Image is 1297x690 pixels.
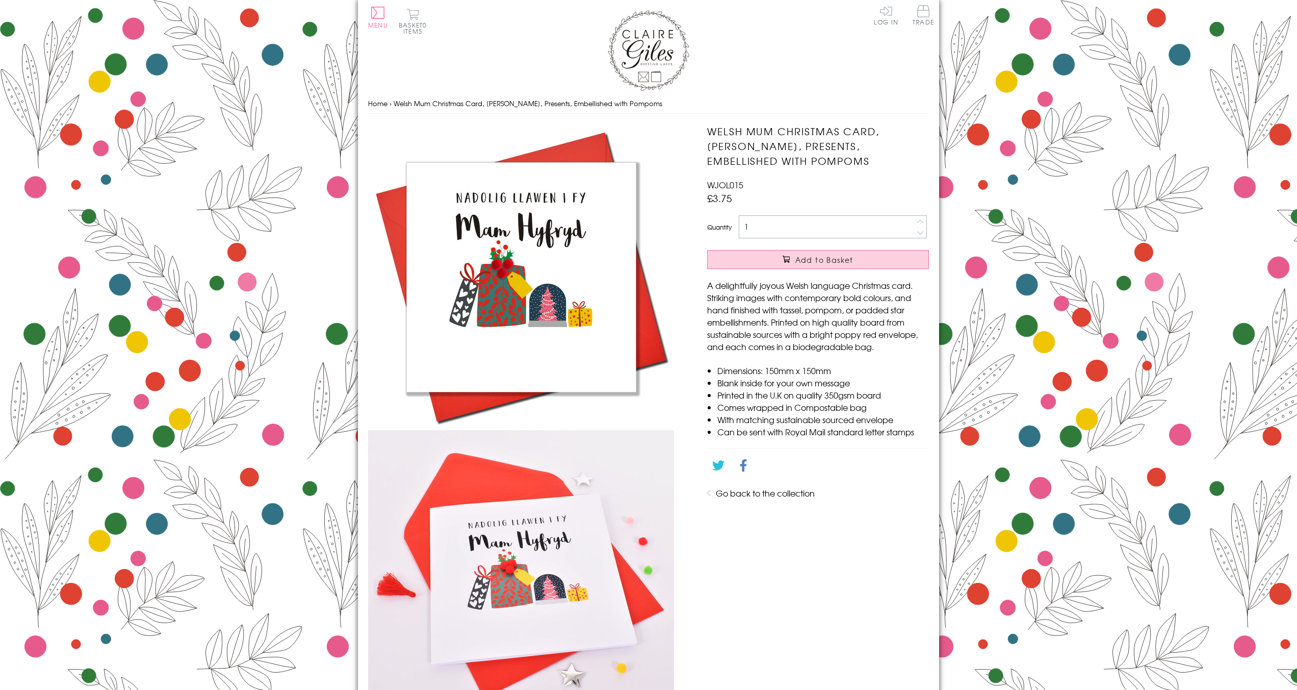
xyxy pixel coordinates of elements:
p: A delightfully joyous Welsh language Christmas card. Striking images with contemporary bold colou... [707,279,929,353]
li: With matching sustainable sourced envelope [717,413,929,426]
span: Trade [913,5,934,25]
a: Trade [913,5,934,27]
span: Welsh Mum Christmas Card, [PERSON_NAME], Presents, Embellished with Pompoms [394,98,662,108]
span: WJOL015 [707,179,743,191]
h1: Welsh Mum Christmas Card, [PERSON_NAME], Presents, Embellished with Pompoms [707,124,929,168]
span: 0 items [403,20,427,36]
a: Go back to the collection [716,487,815,499]
label: Quantity [707,223,732,232]
button: Add to Basket [707,250,929,269]
li: Can be sent with Royal Mail standard letter stamps [717,426,929,438]
li: Blank inside for your own message [717,377,929,389]
span: › [390,98,392,108]
a: Home [368,98,387,108]
button: Basket0 items [399,8,427,34]
li: Dimensions: 150mm x 150mm [717,364,929,377]
button: Menu [368,7,388,28]
span: £3.75 [707,191,732,205]
span: Add to Basket [795,255,853,265]
a: Log In [874,5,898,25]
li: Comes wrapped in Compostable bag [717,401,929,413]
img: Claire Giles Greetings Cards [608,10,689,91]
nav: breadcrumbs [368,93,929,114]
li: Printed in the U.K on quality 350gsm board [717,389,929,401]
img: Welsh Mum Christmas Card, Nadolig Llawen Mam, Presents, Embellished with Pompoms [368,124,674,430]
span: Menu [368,20,388,30]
